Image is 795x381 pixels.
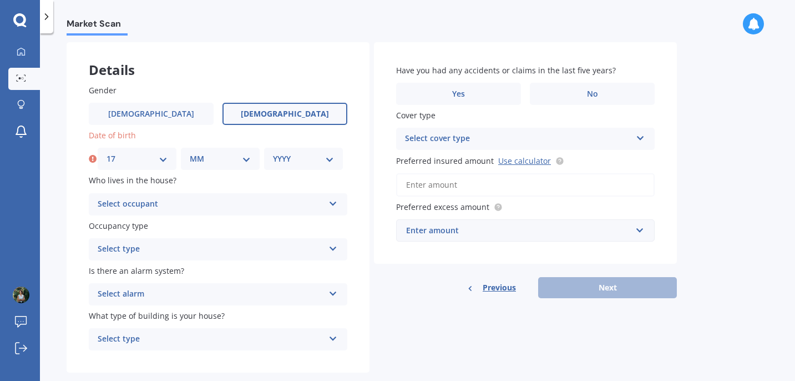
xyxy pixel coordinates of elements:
span: Preferred insured amount [396,156,494,166]
span: Yes [452,89,465,99]
span: Who lives in the house? [89,176,176,186]
div: Select occupant [98,198,324,211]
div: Select type [98,333,324,346]
div: Select type [98,243,324,256]
input: Enter amount [396,173,655,197]
span: [DEMOGRAPHIC_DATA] [108,109,194,119]
span: Gender [89,85,117,96]
div: Details [67,42,369,76]
span: Is there an alarm system? [89,265,184,276]
div: Select cover type [405,132,631,146]
div: Select alarm [98,288,324,301]
a: Use calculator [498,156,551,166]
span: No [587,89,598,99]
span: Market Scan [67,18,128,33]
span: [DEMOGRAPHIC_DATA] [241,109,329,119]
span: Cover type [396,110,436,121]
span: Previous [483,279,516,296]
span: Preferred excess amount [396,202,489,212]
div: Enter amount [406,224,631,237]
img: ACg8ocJOFK16CkAGWiibJSPOTuhGffCAVDST82kFAIUC9Ktht7HeqbY=s96-c [13,287,29,303]
span: Date of birth [89,130,136,141]
span: Occupancy type [89,220,148,231]
span: Have you had any accidents or claims in the last five years? [396,65,616,76]
span: What type of building is your house? [89,310,225,321]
